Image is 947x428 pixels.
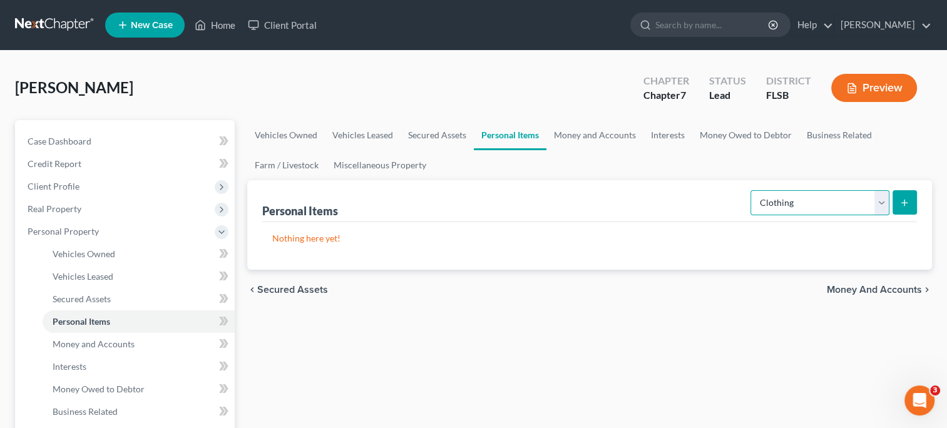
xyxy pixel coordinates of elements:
a: Secured Assets [401,120,474,150]
span: Real Property [28,203,81,214]
span: Secured Assets [53,293,111,304]
a: Personal Items [474,120,546,150]
span: Money and Accounts [827,285,922,295]
a: [PERSON_NAME] [834,14,931,36]
p: Nothing here yet! [272,232,907,245]
span: Vehicles Leased [53,271,113,282]
span: 7 [680,89,686,101]
div: District [766,74,811,88]
a: Client Portal [242,14,323,36]
a: Personal Items [43,310,235,333]
a: Miscellaneous Property [326,150,434,180]
div: Chapter [643,74,689,88]
a: Credit Report [18,153,235,175]
a: Vehicles Owned [43,243,235,265]
button: Preview [831,74,917,102]
i: chevron_right [922,285,932,295]
span: Client Profile [28,181,79,191]
a: Interests [643,120,692,150]
a: Business Related [799,120,879,150]
a: Money and Accounts [43,333,235,355]
a: Help [791,14,833,36]
span: [PERSON_NAME] [15,78,133,96]
span: Secured Assets [257,285,328,295]
a: Case Dashboard [18,130,235,153]
i: chevron_left [247,285,257,295]
span: 3 [930,385,940,395]
a: Business Related [43,400,235,423]
a: Vehicles Owned [247,120,325,150]
a: Money and Accounts [546,120,643,150]
iframe: Intercom live chat [904,385,934,415]
a: Interests [43,355,235,378]
div: FLSB [766,88,811,103]
a: Secured Assets [43,288,235,310]
a: Money Owed to Debtor [43,378,235,400]
span: New Case [131,21,173,30]
div: Status [709,74,746,88]
a: Farm / Livestock [247,150,326,180]
a: Vehicles Leased [43,265,235,288]
span: Business Related [53,406,118,417]
a: Home [188,14,242,36]
span: Money and Accounts [53,339,135,349]
div: Chapter [643,88,689,103]
span: Case Dashboard [28,136,91,146]
a: Money Owed to Debtor [692,120,799,150]
input: Search by name... [655,13,770,36]
div: Lead [709,88,746,103]
span: Interests [53,361,86,372]
span: Credit Report [28,158,81,169]
button: Money and Accounts chevron_right [827,285,932,295]
button: chevron_left Secured Assets [247,285,328,295]
span: Money Owed to Debtor [53,384,145,394]
span: Personal Items [53,316,110,327]
div: Personal Items [262,203,338,218]
a: Vehicles Leased [325,120,401,150]
span: Vehicles Owned [53,248,115,259]
span: Personal Property [28,226,99,237]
